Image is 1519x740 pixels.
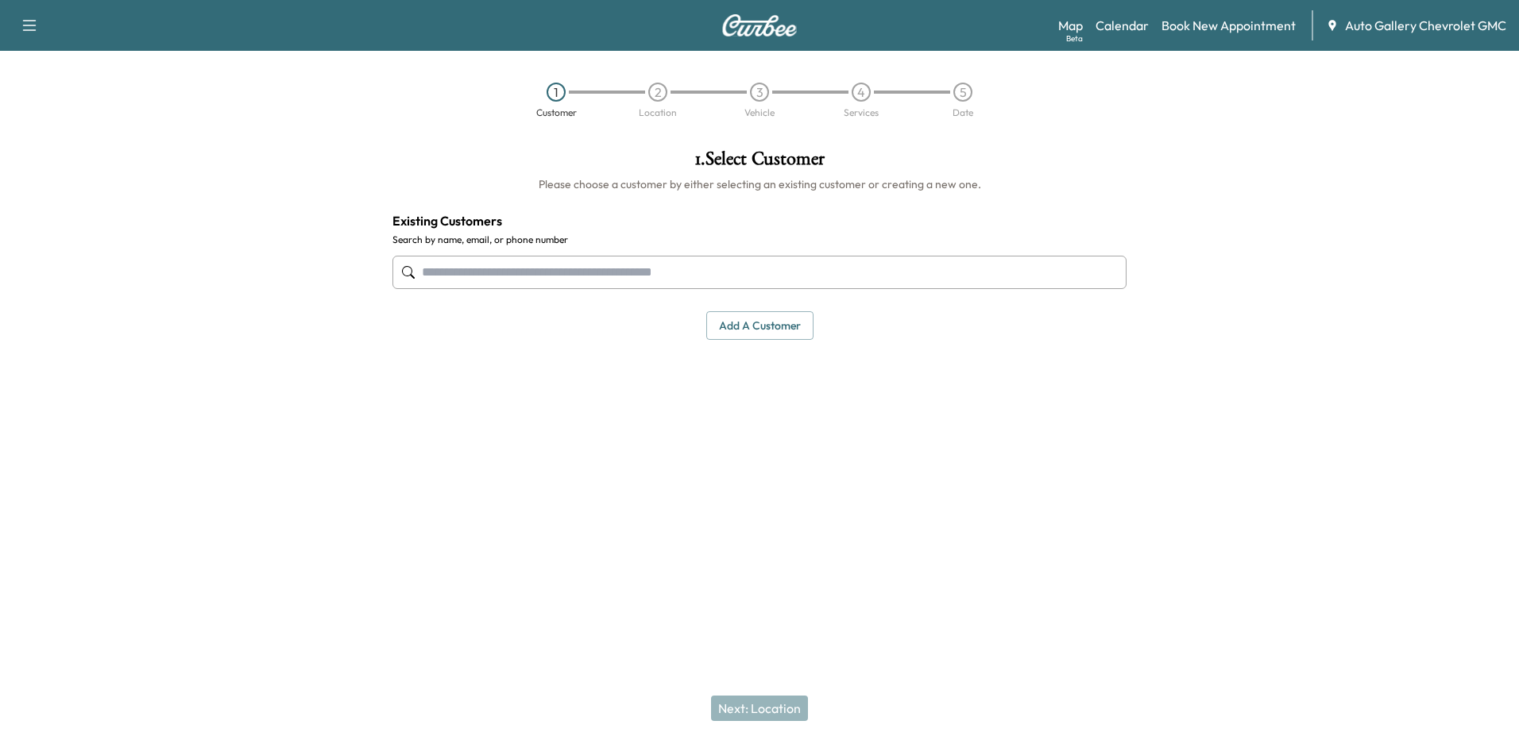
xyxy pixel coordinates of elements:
button: Add a customer [706,311,814,341]
label: Search by name, email, or phone number [392,233,1127,246]
div: Customer [536,108,577,118]
h4: Existing Customers [392,211,1127,230]
img: Curbee Logo [721,14,798,37]
h1: 1 . Select Customer [392,149,1127,176]
a: Book New Appointment [1161,16,1296,35]
span: Auto Gallery Chevrolet GMC [1345,16,1506,35]
div: 5 [953,83,972,102]
div: Date [953,108,973,118]
div: Services [844,108,879,118]
div: 4 [852,83,871,102]
div: 3 [750,83,769,102]
h6: Please choose a customer by either selecting an existing customer or creating a new one. [392,176,1127,192]
div: Vehicle [744,108,775,118]
a: MapBeta [1058,16,1083,35]
a: Calendar [1096,16,1149,35]
div: 2 [648,83,667,102]
div: Location [639,108,677,118]
div: Beta [1066,33,1083,44]
div: 1 [547,83,566,102]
